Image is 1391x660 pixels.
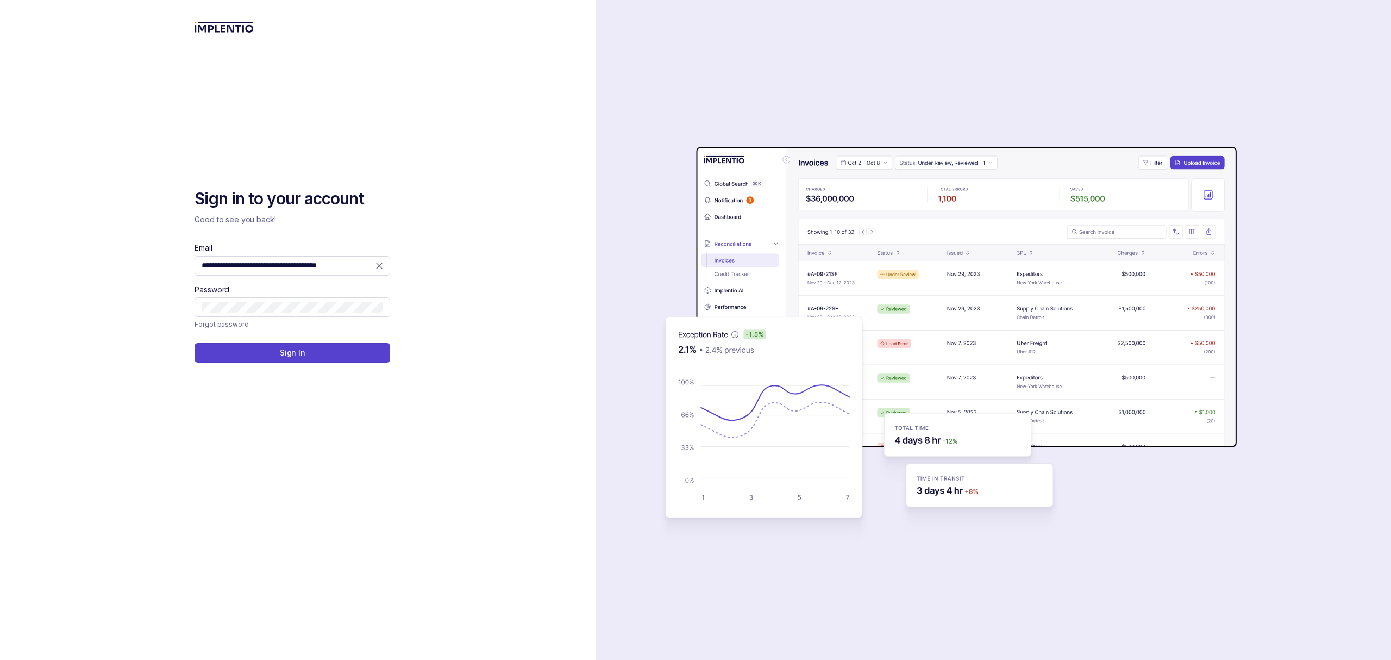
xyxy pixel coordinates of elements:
[195,22,254,33] img: logo
[626,113,1240,547] img: signin-background.svg
[280,347,305,358] p: Sign In
[195,284,229,295] label: Password
[195,343,390,363] button: Sign In
[195,242,212,253] label: Email
[195,319,248,330] p: Forgot password
[195,214,390,225] p: Good to see you back!
[195,319,248,330] a: Link Forgot password
[195,188,390,210] h2: Sign in to your account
